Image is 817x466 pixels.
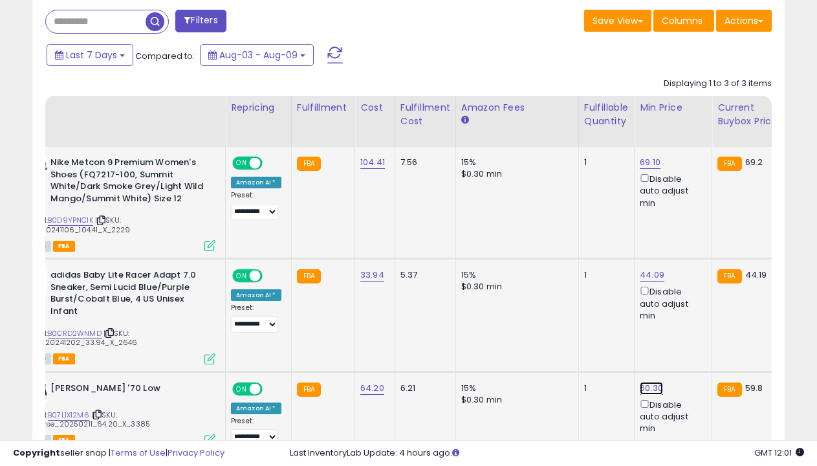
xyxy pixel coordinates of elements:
span: | SKU: Nike_20241106_104.41_X_2229 [21,215,131,234]
button: Filters [175,10,226,32]
span: | SKU: Kohls_20241202_33.94_X_2646 [21,328,138,348]
div: Displaying 1 to 3 of 3 items [664,78,772,90]
div: Disable auto adjust min [640,397,702,435]
b: Nike Metcon 9 Premium Women's Shoes (FQ7217-100, Summit White/Dark Smoke Grey/Light Wild Mango/Su... [50,157,208,208]
div: seller snap | | [13,447,224,460]
div: Amazon AI * [231,177,281,188]
span: ON [234,383,250,394]
button: Columns [653,10,714,32]
div: Preset: [231,304,281,333]
small: FBA [717,269,741,283]
div: Amazon AI * [231,289,281,301]
b: adidas Baby Lite Racer Adapt 7.0 Sneaker, Semi Lucid Blue/Purple Burst/Cobalt Blue, 4 US Unisex I... [50,269,208,320]
div: 1 [584,383,624,394]
span: Columns [662,14,703,27]
div: ASIN: [21,383,215,445]
div: 15% [461,269,569,281]
div: 7.56 [400,157,446,168]
span: 2025-08-17 12:01 GMT [754,447,804,459]
strong: Copyright [13,447,60,459]
div: Fulfillable Quantity [584,101,629,128]
div: Disable auto adjust min [640,284,702,322]
a: Privacy Policy [168,447,224,459]
a: Terms of Use [111,447,166,459]
div: 15% [461,383,569,394]
a: B0D9YPNC1K [48,215,93,226]
span: 59.8 [745,382,763,394]
div: $0.30 min [461,394,569,406]
div: $0.30 min [461,281,569,293]
div: Last InventoryLab Update: 4 hours ago. [290,447,804,460]
button: Actions [716,10,772,32]
div: $0.30 min [461,168,569,180]
small: FBA [297,157,321,171]
div: Amazon Fees [461,101,573,115]
div: Current Buybox Price [717,101,784,128]
b: [PERSON_NAME] '70 Low [50,383,208,398]
span: OFF [261,383,281,394]
button: Aug-03 - Aug-09 [200,44,314,66]
small: FBA [297,269,321,283]
div: Min Price [640,101,706,115]
div: Preset: [231,417,281,446]
span: ON [234,271,250,282]
div: Disable auto adjust min [640,172,702,209]
div: Amazon AI * [231,403,281,414]
div: 15% [461,157,569,168]
a: 69.10 [640,156,660,169]
span: 44.19 [745,269,767,281]
div: Fulfillment [297,101,349,115]
small: FBA [297,383,321,397]
a: 64.20 [360,382,384,395]
button: Last 7 Days [47,44,133,66]
a: 60.30 [640,382,663,395]
span: FBA [53,353,75,364]
a: 33.94 [360,269,384,282]
a: 104.41 [360,156,385,169]
span: Last 7 Days [66,49,117,61]
span: | SKU: Converse_20250211_64.20_X_3385 [21,410,150,429]
span: ON [234,158,250,169]
span: OFF [261,158,281,169]
div: Preset: [231,191,281,220]
small: FBA [717,157,741,171]
div: Repricing [231,101,286,115]
div: Fulfillment Cost [400,101,450,128]
div: Cost [360,101,389,115]
span: 69.2 [745,156,763,168]
button: Save View [584,10,651,32]
div: Title [18,101,220,115]
div: 6.21 [400,383,446,394]
span: FBA [53,241,75,252]
span: OFF [261,271,281,282]
small: FBA [717,383,741,397]
small: Amazon Fees. [461,115,469,126]
span: Compared to: [135,50,195,62]
span: Aug-03 - Aug-09 [219,49,298,61]
div: 1 [584,157,624,168]
a: B07L1X12M6 [48,410,89,421]
div: 5.37 [400,269,446,281]
div: 1 [584,269,624,281]
a: 44.09 [640,269,664,282]
a: B0CRD2WNMD [48,328,102,339]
